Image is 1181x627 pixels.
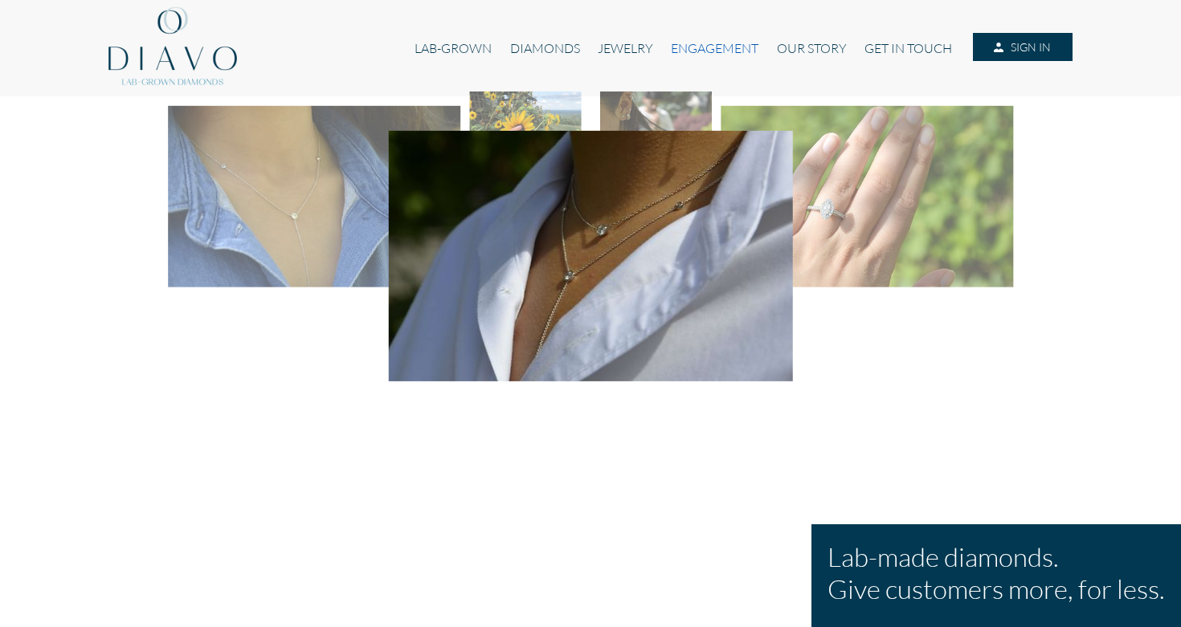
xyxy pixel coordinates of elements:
[721,106,1013,287] img: Diavo Lab-grown diamond Ring
[1101,547,1162,608] iframe: Drift Widget Chat Controller
[828,540,1165,605] h1: Lab-made diamonds. Give customers more, for less.
[389,131,793,381] img: Diavo Lab-grown diamond necklace
[856,33,961,63] a: GET IN TOUCH
[973,33,1073,62] a: SIGN IN
[469,92,581,161] img: Diavo Lab-grown diamond ring
[662,33,767,63] a: ENGAGEMENT
[406,33,501,63] a: LAB-GROWN
[768,33,856,63] a: OUR STORY
[168,106,460,287] img: Diavo Lab-grown diamond necklace
[600,92,712,161] img: Diavo Lab-grown diamond earrings
[501,33,589,63] a: DIAMONDS
[589,33,662,63] a: JEWELRY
